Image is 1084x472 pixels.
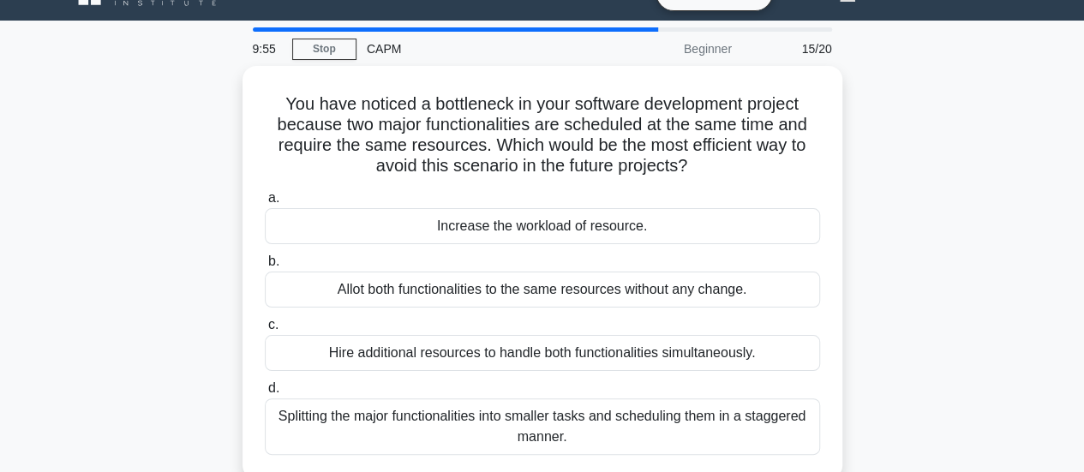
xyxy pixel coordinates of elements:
[356,32,592,66] div: CAPM
[265,335,820,371] div: Hire additional resources to handle both functionalities simultaneously.
[268,317,278,332] span: c.
[265,208,820,244] div: Increase the workload of resource.
[243,32,292,66] div: 9:55
[592,32,742,66] div: Beginner
[292,39,356,60] a: Stop
[268,254,279,268] span: b.
[265,272,820,308] div: Allot both functionalities to the same resources without any change.
[263,93,822,177] h5: You have noticed a bottleneck in your software development project because two major functionalit...
[265,398,820,455] div: Splitting the major functionalities into smaller tasks and scheduling them in a staggered manner.
[268,380,279,395] span: d.
[268,190,279,205] span: a.
[742,32,842,66] div: 15/20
